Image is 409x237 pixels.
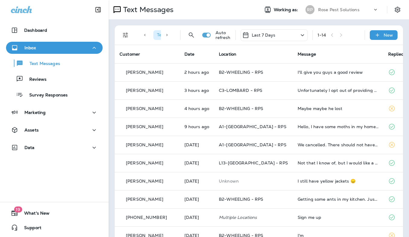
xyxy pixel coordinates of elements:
span: Replied [388,51,404,57]
p: Auto refresh [216,30,231,40]
div: Unfortunately I opt out of providing reviews because my full name is used . If you can change my ... [298,88,379,93]
button: Dashboard [6,24,103,36]
p: Dashboard [24,28,47,33]
p: [PERSON_NAME] [126,88,163,93]
span: Support [18,225,41,232]
p: Sep 17, 2025 12:06 PM [184,88,209,93]
p: Data [24,145,35,150]
span: Location [219,51,236,57]
p: New [384,33,393,37]
p: Sep 16, 2025 01:44 PM [184,142,209,147]
span: Text Direction : Incoming [157,32,205,37]
span: What's New [18,211,50,218]
p: Sep 13, 2025 03:39 PM [184,215,209,220]
p: Sep 17, 2025 06:26 AM [184,124,209,129]
button: Data [6,141,103,154]
div: Getting some ants in my kitchen. Just had someone do interior spraying I believe last week [298,197,379,202]
p: Last 7 Days [252,33,276,37]
p: Reviews [23,77,46,83]
span: A1-[GEOGRAPHIC_DATA] - RPS [219,124,286,129]
p: Sep 15, 2025 09:52 AM [184,179,209,183]
button: Search Messages [185,29,197,41]
div: Sign me up [298,215,379,220]
button: Reviews [6,73,103,85]
div: Not that I know of, but I would like a n inside inspection. [298,161,379,165]
span: 19 [14,206,22,213]
button: Inbox [6,42,103,54]
p: [PERSON_NAME] [126,70,163,75]
div: Hello, I have some moths in my home and would like to have someone come out to do a treatment. I’... [298,124,379,129]
p: Text Messages [121,5,174,14]
p: [PERSON_NAME] [126,197,163,202]
div: RP [305,5,315,14]
div: Maybe maybe he lost [298,106,379,111]
span: B2-WHEELING - RPS [219,70,263,75]
p: Text Messages [24,61,60,67]
p: [PHONE_NUMBER] [126,215,167,220]
div: 1 - 14 [318,33,326,37]
button: Settings [392,4,403,15]
p: [PERSON_NAME] [126,106,163,111]
p: This customer does not have a last location and the phone number they messaged is not assigned to... [219,179,288,183]
span: Working as: [274,7,299,12]
button: Support [6,222,103,234]
div: I still have yellow jackets 😞 [298,179,379,183]
span: Message [298,51,316,57]
p: Rose Pest Solutions [318,7,359,12]
button: Survey Responses [6,88,103,101]
p: Multiple Locations [219,215,288,220]
span: B2-WHEELING - RPS [219,106,263,111]
p: Sep 17, 2025 12:52 PM [184,70,209,75]
button: Assets [6,124,103,136]
span: A1-[GEOGRAPHIC_DATA] - RPS [219,142,286,148]
p: Sep 15, 2025 11:22 AM [184,161,209,165]
button: Marketing [6,106,103,118]
span: L13-[GEOGRAPHIC_DATA] - RPS [219,160,288,166]
button: Collapse Sidebar [90,4,107,16]
button: 19What's New [6,207,103,219]
p: [PERSON_NAME] [126,179,163,183]
span: C3-LOMBARD - RPS [219,88,262,93]
button: Text Messages [6,57,103,70]
p: Survey Responses [23,93,68,98]
p: [PERSON_NAME] [126,142,163,147]
p: Sep 15, 2025 09:05 AM [184,197,209,202]
span: B2-WHEELING - RPS [219,196,263,202]
div: Text Direction:Incoming [153,30,215,40]
span: Date [184,51,195,57]
div: We cancelled. There should not have been service [298,142,379,147]
span: Customer [120,51,140,57]
p: Marketing [24,110,46,115]
button: Filters [120,29,132,41]
p: Assets [24,128,39,132]
div: I'll give you guys a good review [298,70,379,75]
p: Sep 17, 2025 11:26 AM [184,106,209,111]
p: [PERSON_NAME] [126,161,163,165]
p: Inbox [24,45,36,50]
p: [PERSON_NAME] [126,124,163,129]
